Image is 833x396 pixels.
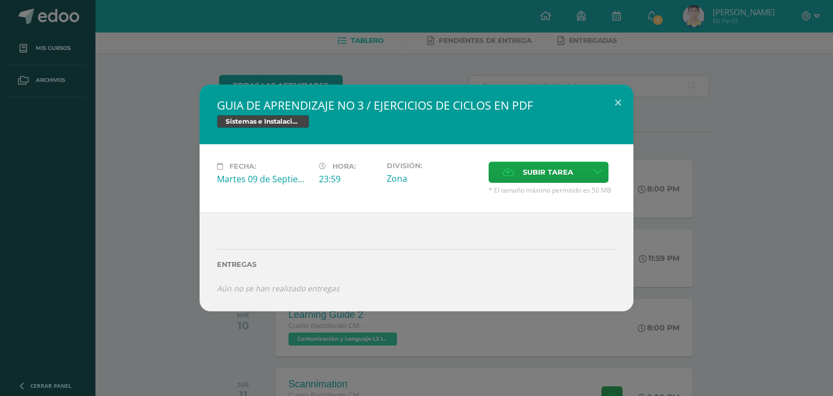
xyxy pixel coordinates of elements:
span: Sistemas e Instalación de Software (Desarrollo de Software) [217,115,309,128]
span: Subir tarea [523,162,573,182]
button: Close (Esc) [603,85,633,122]
h2: GUIA DE APRENDIZAJE NO 3 / EJERCICIOS DE CICLOS EN PDF [217,98,616,113]
div: Martes 09 de Septiembre [217,173,310,185]
span: Fecha: [229,162,256,170]
span: * El tamaño máximo permitido es 50 MB [489,186,616,195]
span: Hora: [332,162,356,170]
label: División: [387,162,480,170]
div: Zona [387,173,480,184]
label: Entregas [217,260,616,269]
div: 23:59 [319,173,378,185]
i: Aún no se han realizado entregas [217,283,339,293]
